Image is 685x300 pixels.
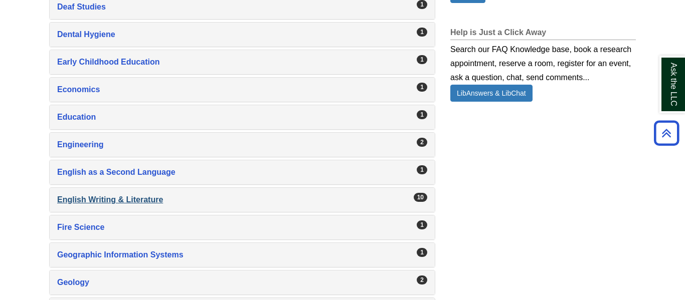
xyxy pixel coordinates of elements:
[417,165,427,174] div: 1
[417,275,427,284] div: 2
[57,138,427,152] a: Engineering
[650,126,682,140] a: Back to Top
[57,55,427,69] a: Early Childhood Education
[57,28,427,42] a: Dental Hygiene
[417,110,427,119] div: 1
[417,220,427,229] div: 1
[57,165,427,179] a: English as a Second Language
[57,275,427,289] a: Geology
[57,248,427,262] a: Geographic Information Systems
[450,40,636,85] div: Search our FAQ Knowledge base, book a research appointment, reserve a room, register for an event...
[57,110,427,124] a: Education
[417,83,427,92] div: 1
[417,28,427,37] div: 1
[450,28,636,40] h2: Help is Just a Click Away
[414,193,427,202] div: 10
[57,220,427,234] a: Fire Science
[57,83,427,97] a: Economics
[417,248,427,257] div: 1
[417,138,427,147] div: 2
[57,193,427,207] a: English Writing & Literature
[450,85,533,102] a: LibAnswers & LibChat
[417,55,427,64] div: 1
